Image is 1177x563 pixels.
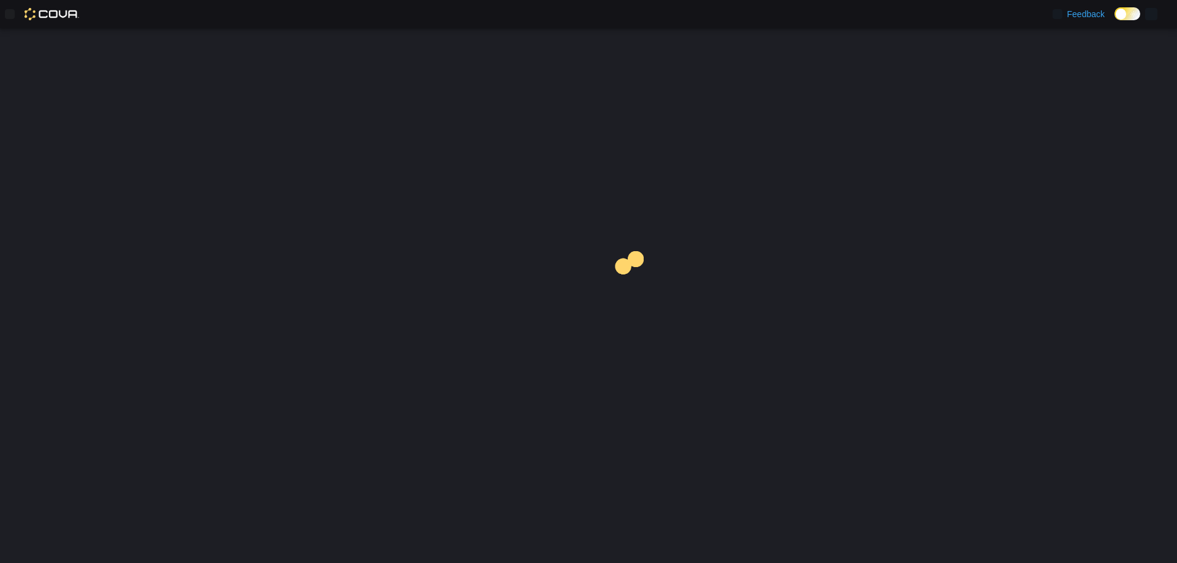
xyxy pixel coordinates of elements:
a: Feedback [1048,2,1110,26]
img: cova-loader [588,242,680,334]
input: Dark Mode [1114,7,1140,20]
img: Cova [25,8,79,20]
span: Feedback [1067,8,1105,20]
span: Dark Mode [1114,20,1115,21]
